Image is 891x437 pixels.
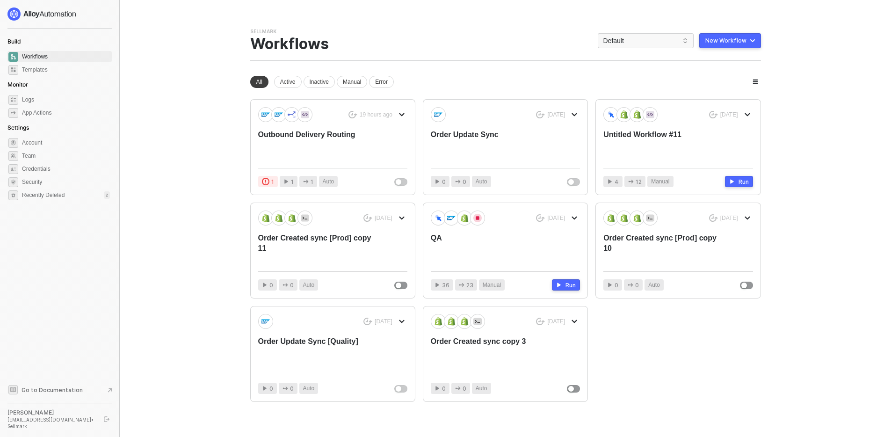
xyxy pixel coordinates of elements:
div: QA [431,233,550,264]
div: Run [739,178,749,186]
span: icon-app-actions [303,179,309,184]
span: icon-arrow-down [399,319,405,324]
img: icon [607,214,615,222]
a: Knowledge Base [7,384,112,395]
img: icon [607,110,615,118]
img: icon [434,317,442,326]
div: [DATE] [375,318,392,326]
span: icon-success-page [536,214,545,222]
div: Order Update Sync [431,130,550,160]
img: icon [275,110,283,119]
span: Auto [303,384,315,393]
span: icon-arrow-down [572,319,577,324]
div: Order Created sync [Prod] copy 10 [603,233,723,264]
img: icon [447,317,456,326]
img: icon [434,110,442,119]
span: settings [8,138,18,148]
div: [DATE] [720,214,738,222]
img: icon [261,317,270,326]
span: 0 [442,384,446,393]
div: [DATE] [375,214,392,222]
span: Build [7,38,21,45]
span: Credentials [22,163,110,175]
span: icon-app-actions [459,282,464,288]
span: Workflows [22,51,110,62]
div: Outbound Delivery Routing [258,130,377,160]
span: icon-arrow-down [399,112,405,117]
span: icon-app-actions [455,386,461,391]
span: credentials [8,164,18,174]
span: icon-app-actions [283,282,288,288]
button: New Workflow [699,33,761,48]
span: 0 [635,281,639,290]
span: 0 [290,281,294,290]
span: icon-success-page [536,111,545,119]
button: Run [725,176,753,187]
span: Monitor [7,81,28,88]
span: marketplace [8,65,18,75]
span: icon-arrow-down [745,215,750,221]
span: icon-arrow-down [572,112,577,117]
img: icon [447,214,456,222]
span: Auto [323,177,334,186]
span: logout [104,416,109,422]
span: 0 [615,281,618,290]
span: 23 [466,281,473,290]
div: 19 hours ago [360,111,392,119]
img: icon [620,214,628,222]
span: Templates [22,64,110,75]
img: icon [261,214,270,222]
div: 2 [104,191,110,199]
span: icon-arrow-down [572,215,577,221]
div: [DATE] [547,214,565,222]
div: Sellmark [250,28,276,35]
span: icon-success-page [536,318,545,326]
span: icon-app-actions [628,282,633,288]
img: icon [288,214,296,222]
span: Auto [476,384,487,393]
span: Auto [303,281,315,290]
img: icon [434,214,442,222]
span: icon-arrow-down [745,112,750,117]
span: 1 [271,177,274,186]
div: Untitled Workflow #11 [603,130,723,160]
span: icon-arrow-down [399,215,405,221]
div: App Actions [22,109,51,117]
img: icon [460,214,469,222]
span: 0 [269,281,273,290]
div: [DATE] [720,111,738,119]
img: logo [7,7,77,21]
img: icon [301,214,309,222]
span: Manual [651,177,669,186]
span: icon-logs [8,95,18,105]
span: team [8,151,18,161]
span: Account [22,137,110,148]
img: icon [633,214,641,222]
img: icon [275,214,283,222]
span: 36 [442,281,449,290]
div: [DATE] [547,318,565,326]
div: [DATE] [547,111,565,119]
span: icon-app-actions [628,179,634,184]
button: Run [552,279,580,291]
img: icon [460,317,469,326]
span: document-arrow [105,386,115,395]
span: icon-success-page [709,111,718,119]
span: 4 [615,177,619,186]
span: 0 [463,384,466,393]
img: icon [261,110,270,119]
img: icon [473,214,482,222]
div: [PERSON_NAME] [7,409,95,416]
span: icon-success-page [363,318,372,326]
span: documentation [8,385,18,394]
img: icon [646,214,654,222]
span: Default [603,34,688,48]
span: icon-app-actions [455,179,461,184]
div: Order Update Sync [Quality] [258,336,377,367]
div: Manual [337,76,367,88]
span: 12 [636,177,642,186]
a: logo [7,7,112,21]
img: icon [473,317,482,326]
span: 1 [291,177,294,186]
span: settings [8,190,18,200]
